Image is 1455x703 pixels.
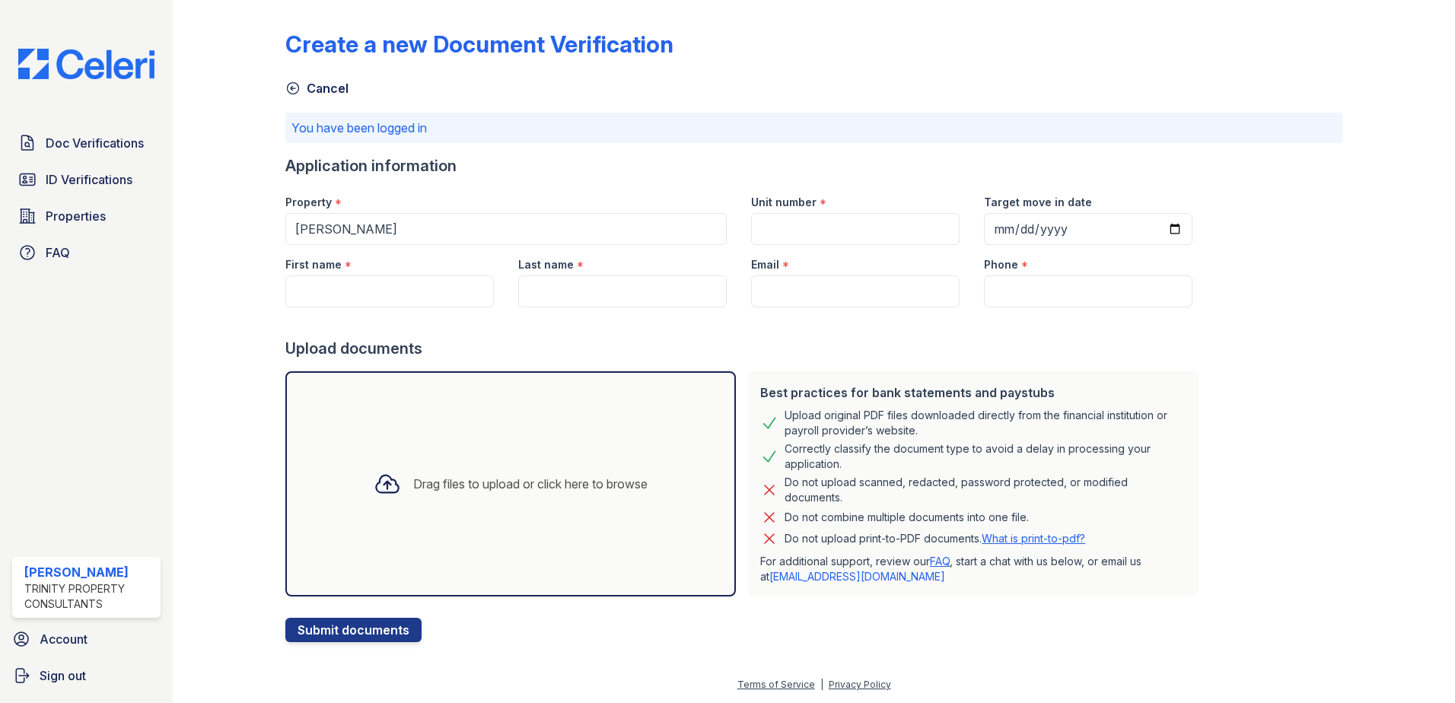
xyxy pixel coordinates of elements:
a: What is print-to-pdf? [982,532,1085,545]
span: Account [40,630,88,648]
span: Doc Verifications [46,134,144,152]
a: Account [6,624,167,654]
div: Do not combine multiple documents into one file. [785,508,1029,526]
a: Terms of Service [737,679,815,690]
div: | [820,679,823,690]
span: FAQ [46,243,70,262]
span: Properties [46,207,106,225]
a: Cancel [285,79,349,97]
label: Property [285,195,332,210]
label: Target move in date [984,195,1092,210]
div: Correctly classify the document type to avoid a delay in processing your application. [785,441,1186,472]
p: For additional support, review our , start a chat with us below, or email us at [760,554,1186,584]
p: Do not upload print-to-PDF documents. [785,531,1085,546]
span: Sign out [40,666,86,685]
div: Best practices for bank statements and paystubs [760,383,1186,402]
div: Drag files to upload or click here to browse [413,475,648,493]
label: Last name [518,257,574,272]
div: Application information [285,155,1205,177]
a: [EMAIL_ADDRESS][DOMAIN_NAME] [769,570,945,583]
a: FAQ [930,555,950,568]
a: Properties [12,201,161,231]
div: Upload documents [285,338,1205,359]
a: Privacy Policy [829,679,891,690]
p: You have been logged in [291,119,1336,137]
div: Do not upload scanned, redacted, password protected, or modified documents. [785,475,1186,505]
div: Trinity Property Consultants [24,581,154,612]
a: Doc Verifications [12,128,161,158]
a: Sign out [6,660,167,691]
div: [PERSON_NAME] [24,563,154,581]
img: CE_Logo_Blue-a8612792a0a2168367f1c8372b55b34899dd931a85d93a1a3d3e32e68fde9ad4.png [6,49,167,79]
label: Phone [984,257,1018,272]
button: Submit documents [285,618,422,642]
a: FAQ [12,237,161,268]
a: ID Verifications [12,164,161,195]
div: Create a new Document Verification [285,30,673,58]
label: Unit number [751,195,817,210]
label: Email [751,257,779,272]
label: First name [285,257,342,272]
div: Upload original PDF files downloaded directly from the financial institution or payroll provider’... [785,408,1186,438]
span: ID Verifications [46,170,132,189]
